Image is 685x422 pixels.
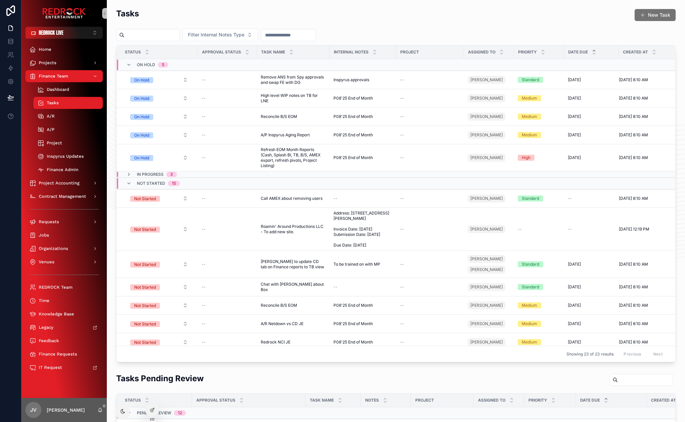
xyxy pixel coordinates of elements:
a: Call AMEX about removing users [261,196,325,201]
span: [DATE] [568,303,581,308]
a: [PERSON_NAME][PERSON_NAME] [468,254,510,275]
span: -- [202,339,206,345]
a: -- [400,77,460,83]
a: Medium [518,132,560,138]
a: [PERSON_NAME] [468,337,510,347]
div: Not Started [134,196,156,202]
span: A/R Netdown vs CD JE [261,321,303,326]
a: [DATE] 12:19 PM [619,227,667,232]
span: [PERSON_NAME] [470,256,503,262]
span: [PERSON_NAME] [470,132,503,138]
a: REDROCK Team [25,281,103,293]
span: -- [400,114,404,119]
a: Select Button [125,299,194,312]
span: -- [400,196,404,201]
button: Select Button [125,152,193,164]
span: [DATE] [568,321,581,326]
span: -- [202,96,206,101]
a: Legacy [25,321,103,333]
span: -- [333,284,337,290]
span: Knowledge Base [39,311,74,317]
a: Time [25,295,103,307]
button: Select Button [125,299,193,311]
a: A/R [33,110,103,122]
span: Contract Management [39,194,86,199]
a: -- [400,96,460,101]
button: Select Button [125,192,193,204]
span: Requests [39,219,59,225]
span: -- [400,284,404,290]
a: -- [333,284,392,290]
span: -- [568,196,572,201]
a: -- [400,155,460,160]
img: App logo [42,8,86,19]
a: [PERSON_NAME] [468,282,510,292]
div: Medium [522,321,537,327]
span: Tasks [47,100,59,106]
span: [DATE] [568,155,581,160]
a: [PERSON_NAME] [468,154,505,162]
a: Project [33,137,103,149]
button: Select Button [125,281,193,293]
a: High level WIP notes on TB for LNE [261,93,325,104]
a: Project Accounting [25,177,103,189]
div: scrollable content [21,39,107,382]
a: [DATE] 8:10 AM [619,96,667,101]
div: Medium [522,114,537,120]
div: Standard [522,261,539,267]
a: P08'25 End of Month [333,114,392,119]
a: P08'25 End of Month [333,132,392,138]
span: Organizations [39,246,68,251]
div: On Hold [134,155,149,161]
span: P08'25 End of Month [333,96,373,101]
button: New Task [635,9,676,21]
span: -- [202,227,206,232]
a: Finance Team [25,70,103,82]
a: [DATE] 8:10 AM [619,303,667,308]
span: Reconcile B/S EOM [261,303,297,308]
span: In Progress [137,172,164,177]
a: [PERSON_NAME] [468,75,510,85]
a: Select Button [125,281,194,293]
button: Select Button [125,318,193,330]
a: [PERSON_NAME] [468,301,505,309]
a: Organizations [25,243,103,255]
a: -- [333,196,392,201]
span: [DATE] [568,77,581,83]
a: -- [400,303,460,308]
a: Jobs [25,229,103,241]
a: [PERSON_NAME] [468,255,505,263]
span: [PERSON_NAME] [470,303,503,308]
a: -- [400,321,460,326]
span: P08'25 End of Month [333,321,373,326]
span: P08'25 End of Month [333,114,373,119]
span: -- [400,77,404,83]
a: [DATE] 8:10 AM [619,321,667,326]
a: [PERSON_NAME] [468,111,510,122]
a: To be trained on with MP [333,262,392,267]
a: [DATE] [568,132,615,138]
a: A/P [33,124,103,136]
a: [DATE] 8:10 AM [619,77,667,83]
a: [PERSON_NAME] [468,94,505,102]
a: Standard [518,195,560,201]
a: Roamin' Around Productions LLC - To add new site. [261,224,325,235]
span: -- [518,227,522,232]
a: -- [400,227,460,232]
span: -- [202,77,206,83]
a: Finance Requests [25,348,103,360]
a: Remove ANS from Spy approvals and swap FE with DG [261,75,325,85]
a: Reconcile B/S EOM [261,114,325,119]
span: [DATE] [568,96,581,101]
a: Medium [518,339,560,345]
button: Select Button [182,28,258,41]
span: [PERSON_NAME] [470,96,503,101]
a: [DATE] [568,262,615,267]
a: High [518,155,560,161]
a: [DATE] [568,114,615,119]
span: Reconcile B/S EOM [261,114,297,119]
a: [DATE] 8:10 AM [619,196,667,201]
span: Finance Requests [39,351,77,357]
